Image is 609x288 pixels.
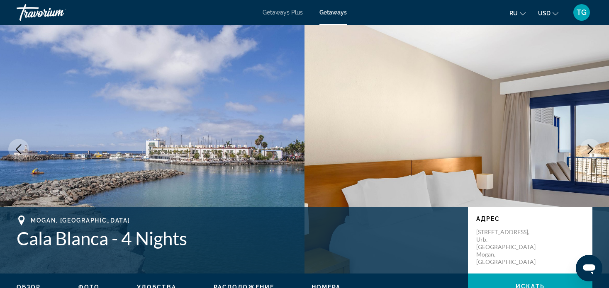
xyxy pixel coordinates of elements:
a: Travorium [17,2,100,23]
span: ru [509,10,518,17]
iframe: Schaltfläche zum Öffnen des Messaging-Fensters [576,255,602,281]
h1: Cala Blanca - 4 Nights [17,227,460,249]
button: Next image [580,139,601,160]
a: Getaways Plus [263,9,303,16]
button: Change language [509,7,526,19]
button: User Menu [571,4,592,21]
p: Адрес [476,215,584,222]
button: Previous image [8,139,29,160]
a: Getaways [319,9,347,16]
span: Mogan, [GEOGRAPHIC_DATA] [31,217,130,224]
span: USD [538,10,551,17]
p: [STREET_ADDRESS], Urb. [GEOGRAPHIC_DATA] Mogan, [GEOGRAPHIC_DATA] [476,228,543,266]
button: Change currency [538,7,558,19]
span: TG [577,8,587,17]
